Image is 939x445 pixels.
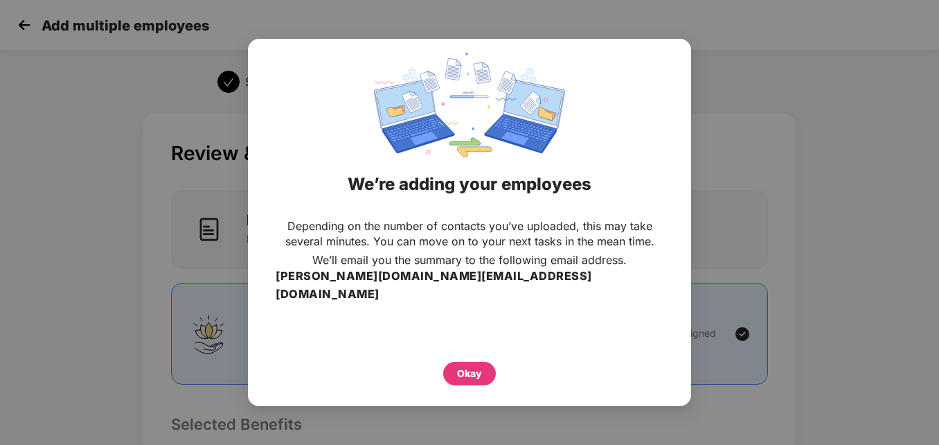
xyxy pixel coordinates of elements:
[457,366,482,381] div: Okay
[265,157,674,211] div: We’re adding your employees
[276,218,663,249] p: Depending on the number of contacts you’ve uploaded, this may take several minutes. You can move ...
[312,252,627,268] p: We’ll email you the summary to the following email address.
[374,53,565,157] img: svg+xml;base64,PHN2ZyBpZD0iRGF0YV9zeW5jaW5nIiB4bWxucz0iaHR0cDovL3d3dy53My5vcmcvMjAwMC9zdmciIHdpZH...
[276,268,663,303] h3: [PERSON_NAME][DOMAIN_NAME][EMAIL_ADDRESS][DOMAIN_NAME]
